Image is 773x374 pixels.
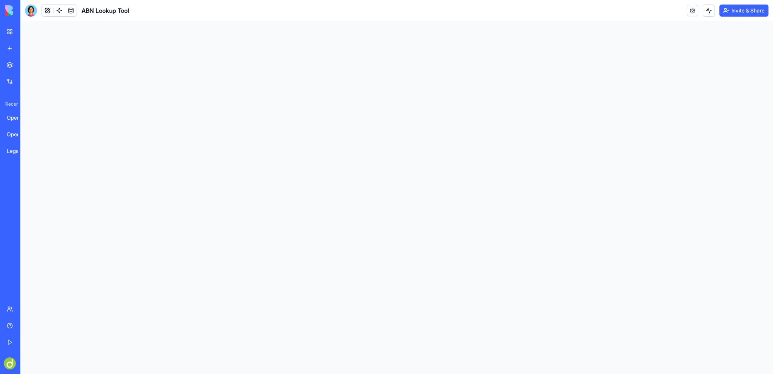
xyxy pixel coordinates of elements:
[4,357,16,369] img: ACg8ocKLiuxVlZxYqIFm0sXpc2U2V2xjLcGUMZAI5jTIVym1qABw4lvf=s96-c
[2,110,32,125] a: Open Bookkeeping [GEOGRAPHIC_DATA] Mentor Platform
[7,131,28,138] div: Open Bookkeeping Client Portal
[2,143,32,159] a: Legal Manager Pro
[82,6,129,15] span: ABN Lookup Tool
[7,147,28,155] div: Legal Manager Pro
[2,101,18,107] span: Recent
[7,114,28,122] div: Open Bookkeeping [GEOGRAPHIC_DATA] Mentor Platform
[2,127,32,142] a: Open Bookkeeping Client Portal
[5,5,52,16] img: logo
[719,5,768,17] button: Invite & Share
